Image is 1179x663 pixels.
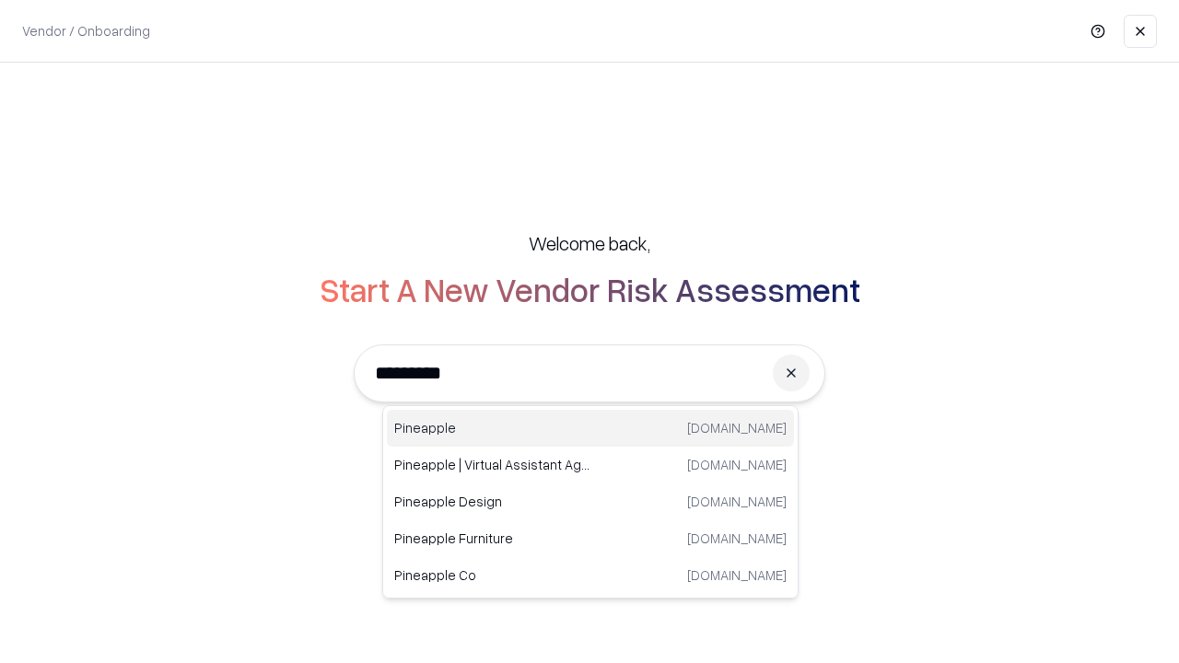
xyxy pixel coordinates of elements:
h5: Welcome back, [529,230,650,256]
p: [DOMAIN_NAME] [687,565,787,585]
p: [DOMAIN_NAME] [687,455,787,474]
p: [DOMAIN_NAME] [687,529,787,548]
div: Suggestions [382,405,799,599]
p: Vendor / Onboarding [22,21,150,41]
p: Pineapple Furniture [394,529,590,548]
h2: Start A New Vendor Risk Assessment [320,271,860,308]
p: [DOMAIN_NAME] [687,492,787,511]
p: Pineapple | Virtual Assistant Agency [394,455,590,474]
p: Pineapple [394,418,590,437]
p: Pineapple Co [394,565,590,585]
p: Pineapple Design [394,492,590,511]
p: [DOMAIN_NAME] [687,418,787,437]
